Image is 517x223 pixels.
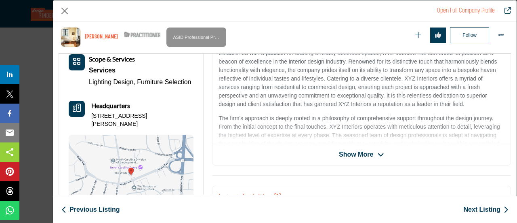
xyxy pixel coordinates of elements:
[437,8,495,14] a: Redirect to judith-pickett
[85,34,118,41] h1: [PERSON_NAME]
[89,55,135,63] b: Scope & Services
[89,56,135,63] a: Scope & Services
[69,135,193,216] img: Location Map
[91,101,130,110] b: Headquarters
[59,5,71,17] button: Close
[69,54,85,70] button: Category Icon
[91,112,193,128] p: [STREET_ADDRESS][PERSON_NAME]
[219,114,504,182] p: The firm's approach is deeply rooted in a philosophy of comprehensive support throughout the desi...
[137,79,191,85] a: Furniture Selection
[89,79,135,85] a: Lighting Design,
[339,150,373,159] span: Show More
[219,192,281,207] h2: Latest Activities (1)
[69,101,85,117] button: Headquarter icon
[219,49,504,108] p: Established with a passion for crafting enviably aesthetic spaces, XYZ Interiors has cemented its...
[170,30,223,45] span: ASID Professional Practitioner
[450,27,489,43] button: Follow
[493,28,509,43] button: More Options
[61,205,120,215] a: Previous Listing
[124,30,160,40] img: ASID Qualified Practitioners
[89,64,191,76] a: Services
[463,205,509,215] a: Next Listing
[499,6,511,16] a: Redirect to judith-pickett
[61,27,81,47] img: judith-pickett logo
[89,64,191,76] div: Interior and exterior spaces including lighting, layouts, furnishings, accessories, artwork, land...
